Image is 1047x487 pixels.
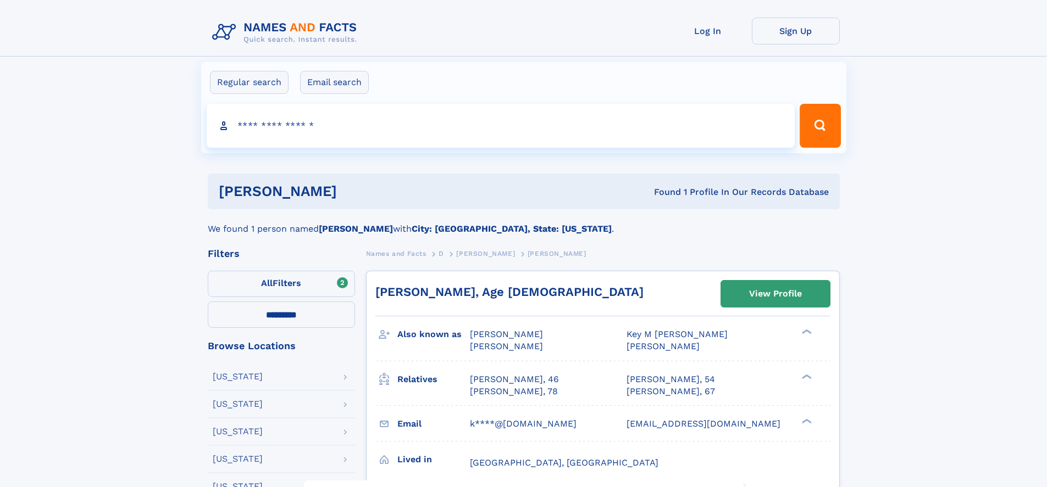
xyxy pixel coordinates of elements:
span: [GEOGRAPHIC_DATA], [GEOGRAPHIC_DATA] [470,457,658,468]
span: [PERSON_NAME] [456,250,515,258]
a: D [439,247,444,260]
span: Key M [PERSON_NAME] [627,329,728,339]
h1: [PERSON_NAME] [219,184,496,198]
span: [PERSON_NAME] [528,250,586,258]
div: ❯ [799,328,812,335]
a: Log In [664,18,752,44]
img: Logo Names and Facts [208,18,366,47]
h3: Lived in [397,450,470,469]
a: [PERSON_NAME], 54 [627,373,715,385]
div: View Profile [749,281,802,306]
h3: Email [397,415,470,433]
div: Found 1 Profile In Our Records Database [495,186,829,198]
a: [PERSON_NAME], 46 [470,373,559,385]
label: Regular search [210,71,289,94]
div: Browse Locations [208,341,355,351]
div: [US_STATE] [213,455,263,463]
a: [PERSON_NAME], 67 [627,385,715,398]
div: [US_STATE] [213,427,263,436]
div: ❯ [799,417,812,424]
span: D [439,250,444,258]
h3: Also known as [397,325,470,344]
a: [PERSON_NAME] [456,247,515,260]
div: We found 1 person named with . [208,209,840,236]
label: Filters [208,271,355,297]
a: View Profile [721,281,830,307]
span: [PERSON_NAME] [627,341,700,351]
input: search input [207,104,795,148]
span: [PERSON_NAME] [470,341,543,351]
span: All [261,278,273,288]
span: [PERSON_NAME] [470,329,543,339]
button: Search Button [800,104,840,148]
a: Names and Facts [366,247,426,260]
a: [PERSON_NAME], Age [DEMOGRAPHIC_DATA] [375,285,644,299]
div: Filters [208,249,355,259]
div: ❯ [799,373,812,380]
div: [US_STATE] [213,372,263,381]
label: Email search [300,71,369,94]
span: [EMAIL_ADDRESS][DOMAIN_NAME] [627,418,780,429]
a: Sign Up [752,18,840,44]
h3: Relatives [397,370,470,389]
div: [US_STATE] [213,400,263,408]
b: [PERSON_NAME] [319,223,393,234]
b: City: [GEOGRAPHIC_DATA], State: [US_STATE] [412,223,612,234]
a: [PERSON_NAME], 78 [470,385,558,398]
